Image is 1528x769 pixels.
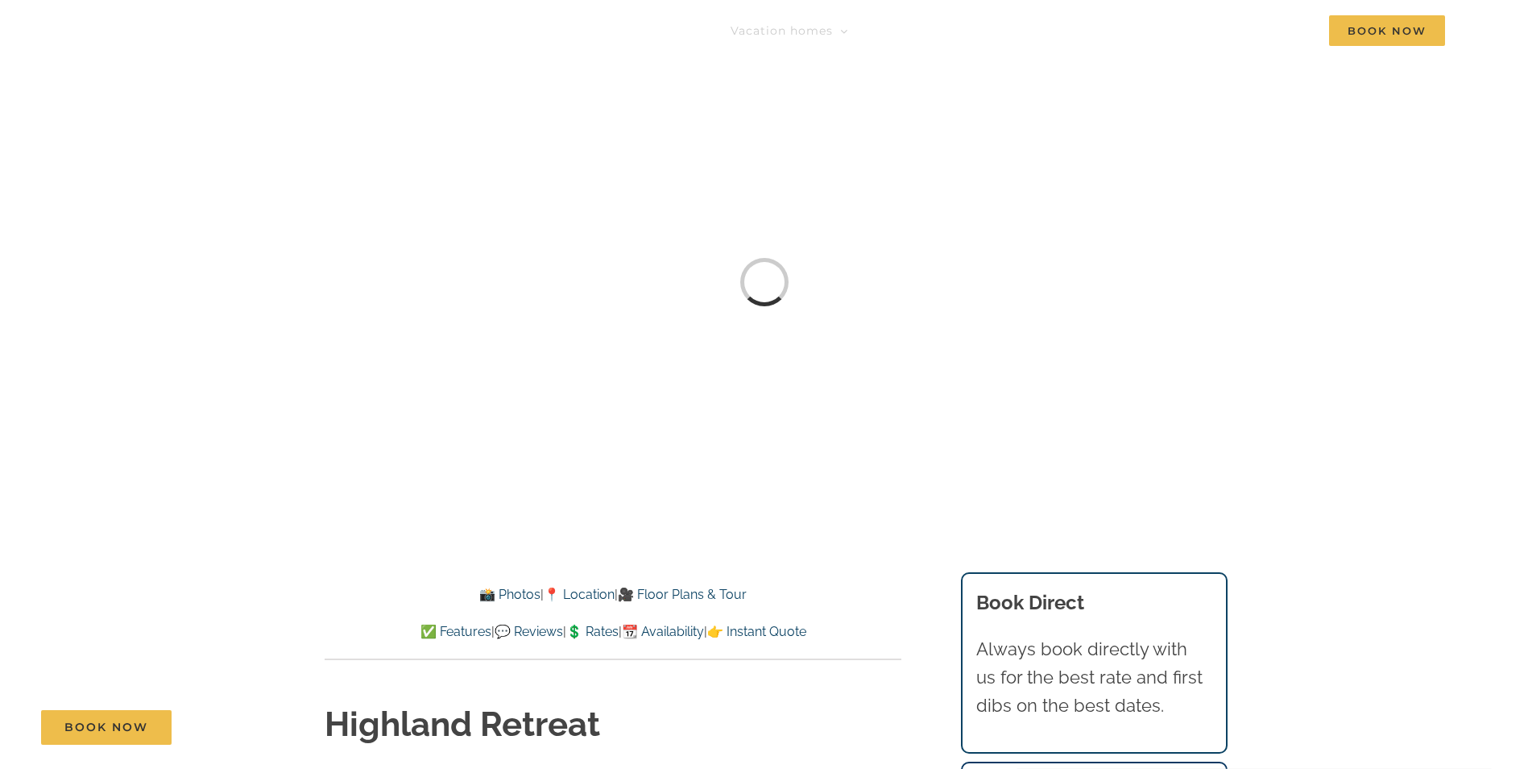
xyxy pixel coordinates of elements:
img: Branson Family Retreats Logo [83,19,356,55]
a: Deals & More [1017,15,1116,47]
span: About [1152,25,1191,36]
a: 💲 Rates [566,624,619,639]
nav: Main Menu [731,15,1445,47]
a: Book Now [41,710,172,745]
p: | | [325,584,901,605]
span: Contact [1242,25,1293,36]
a: Vacation homes [731,15,848,47]
a: 📆 Availability [622,624,704,639]
span: Book Now [64,721,148,734]
a: 📍 Location [544,587,615,602]
a: 💬 Reviews [495,624,563,639]
a: ✅ Features [420,624,491,639]
b: Book Direct [976,591,1084,614]
a: 👉 Instant Quote [707,624,806,639]
a: Contact [1242,15,1293,47]
a: 📸 Photos [479,587,540,602]
p: Always book directly with us for the best rate and first dibs on the best dates. [976,635,1211,721]
a: 🎥 Floor Plans & Tour [618,587,747,602]
div: Loading... [735,252,794,312]
span: Things to do [884,25,965,36]
h1: Highland Retreat [325,701,901,749]
a: Things to do [884,15,980,47]
a: About [1152,15,1206,47]
span: Deals & More [1017,25,1100,36]
span: Book Now [1329,15,1445,46]
p: | | | | [325,621,901,642]
span: Vacation homes [731,25,833,36]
